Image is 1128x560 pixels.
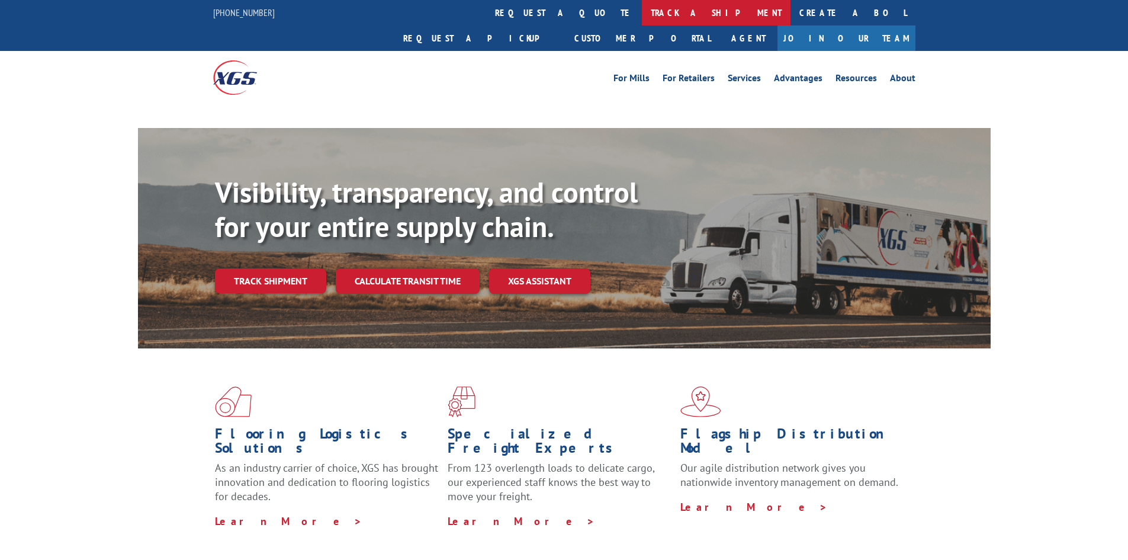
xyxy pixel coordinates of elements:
a: Track shipment [215,268,326,293]
img: xgs-icon-flagship-distribution-model-red [680,386,721,417]
a: For Mills [613,73,650,87]
a: [PHONE_NUMBER] [213,7,275,18]
h1: Specialized Freight Experts [448,427,671,461]
span: Our agile distribution network gives you nationwide inventory management on demand. [680,461,898,489]
b: Visibility, transparency, and control for your entire supply chain. [215,174,638,245]
a: Customer Portal [565,25,719,51]
a: Learn More > [680,500,828,514]
p: From 123 overlength loads to delicate cargo, our experienced staff knows the best way to move you... [448,461,671,514]
h1: Flooring Logistics Solutions [215,427,439,461]
a: Resources [835,73,877,87]
a: XGS ASSISTANT [489,268,590,294]
a: Learn More > [448,514,595,528]
a: About [890,73,915,87]
a: Calculate transit time [336,268,480,294]
img: xgs-icon-focused-on-flooring-red [448,386,475,417]
img: xgs-icon-total-supply-chain-intelligence-red [215,386,252,417]
a: Agent [719,25,777,51]
a: Join Our Team [777,25,915,51]
a: For Retailers [663,73,715,87]
a: Learn More > [215,514,362,528]
a: Request a pickup [394,25,565,51]
span: As an industry carrier of choice, XGS has brought innovation and dedication to flooring logistics... [215,461,438,503]
a: Advantages [774,73,822,87]
h1: Flagship Distribution Model [680,427,904,461]
a: Services [728,73,761,87]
